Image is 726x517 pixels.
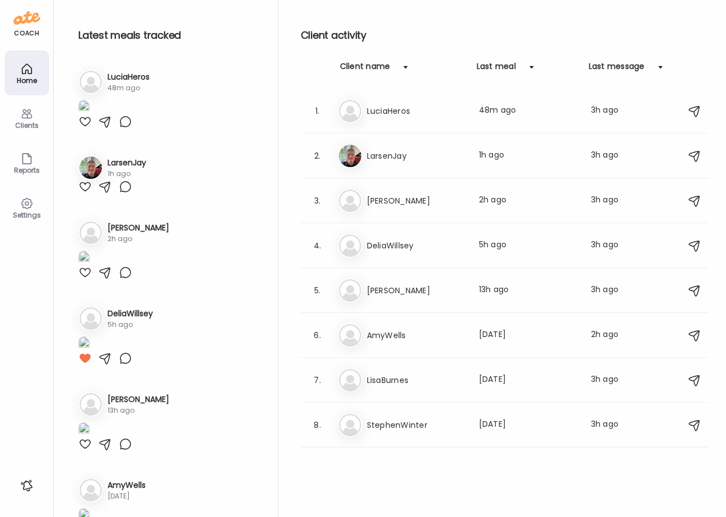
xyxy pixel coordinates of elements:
div: 6. [311,329,324,342]
h3: [PERSON_NAME] [108,222,169,234]
img: images%2F1qYfsqsWO6WAqm9xosSfiY0Hazg1%2FdBl4Qk4wlR0GqbD8pUkC%2FnZ0hMXeNAAFNYhIxOmMM_1080 [78,100,90,115]
h3: LuciaHeros [367,104,466,118]
img: ate [13,9,40,27]
img: bg-avatar-default.svg [339,279,361,302]
img: avatars%2FpQclOzuQ2uUyIuBETuyLXmhsmXz1 [339,145,361,167]
img: bg-avatar-default.svg [80,393,102,416]
div: 3h ago [591,418,635,432]
div: Client name [340,61,390,79]
div: Last message [589,61,645,79]
div: 1h ago [479,149,578,163]
div: 3h ago [591,239,635,252]
h3: [PERSON_NAME] [367,284,466,297]
div: Clients [7,122,47,129]
h3: [PERSON_NAME] [367,194,466,207]
div: coach [14,29,39,38]
div: 13h ago [479,284,578,297]
div: 48m ago [479,104,578,118]
img: avatars%2FpQclOzuQ2uUyIuBETuyLXmhsmXz1 [80,156,102,179]
div: 1. [311,104,324,118]
div: 3h ago [591,373,635,387]
div: [DATE] [479,329,578,342]
div: 5h ago [108,320,153,330]
h3: AmyWells [367,329,466,342]
h3: DeliaWillsey [367,239,466,252]
h3: LarsenJay [108,157,146,169]
div: Reports [7,167,47,174]
h3: DeliaWillsey [108,308,153,320]
h2: Client activity [301,27,708,44]
img: images%2FRBBRZGh5RPQEaUY8TkeQxYu8qlB3%2FwT1okKvm4MSaFJNuqZZY%2FBmpoKYqlRUOqOOmWOqt3_1080 [78,422,90,437]
img: bg-avatar-default.svg [80,221,102,244]
h2: Latest meals tracked [78,27,260,44]
h3: StephenWinter [367,418,466,432]
div: 3. [311,194,324,207]
img: bg-avatar-default.svg [339,234,361,257]
div: [DATE] [108,491,146,501]
div: 3h ago [591,149,635,163]
div: 2h ago [479,194,578,207]
img: bg-avatar-default.svg [339,100,361,122]
h3: AmyWells [108,479,146,491]
div: 3h ago [591,284,635,297]
div: [DATE] [479,418,578,432]
img: bg-avatar-default.svg [339,190,361,212]
h3: LuciaHeros [108,71,150,83]
div: Last meal [477,61,516,79]
div: 8. [311,418,324,432]
div: Settings [7,211,47,219]
div: 5. [311,284,324,297]
div: 48m ago [108,83,150,93]
img: images%2FIrNJUawwUnOTYYdIvOBtlFt5cGu2%2FK9xeOebW4rYCVob00oSz%2FXsRCYTS1ETO8svlTtRLw_1080 [78,251,90,266]
div: [DATE] [479,373,578,387]
img: bg-avatar-default.svg [80,479,102,501]
div: 2. [311,149,324,163]
div: 2h ago [591,329,635,342]
div: 1h ago [108,169,146,179]
div: 3h ago [591,194,635,207]
div: Home [7,77,47,84]
img: bg-avatar-default.svg [339,414,361,436]
img: images%2FGHdhXm9jJtNQdLs9r9pbhWu10OF2%2FtmMpSZRJuS3x3blDDaFu%2F7uvIbvGx2CnUUPNtzClF_1080 [78,336,90,352]
div: 2h ago [108,234,169,244]
img: bg-avatar-default.svg [339,369,361,391]
h3: LisaBurnes [367,373,466,387]
h3: [PERSON_NAME] [108,394,169,405]
img: bg-avatar-default.svg [80,71,102,93]
img: bg-avatar-default.svg [80,307,102,330]
div: 7. [311,373,324,387]
img: bg-avatar-default.svg [339,324,361,347]
h3: LarsenJay [367,149,466,163]
div: 3h ago [591,104,635,118]
div: 13h ago [108,405,169,416]
div: 5h ago [479,239,578,252]
div: 4. [311,239,324,252]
